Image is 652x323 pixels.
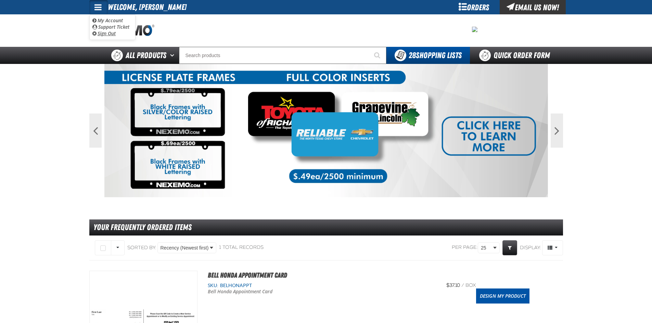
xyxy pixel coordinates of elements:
span: $37.10 [446,282,460,288]
img: LP Frames-Inserts [104,64,548,197]
span: Shopping Lists [409,51,462,60]
div: SKU: [208,282,434,289]
span: Recency (Newest first) [161,244,209,252]
div: 1 total records [219,244,264,251]
span: Product Grid Views Toolbar [542,241,563,255]
button: You have 28 Shopping Lists. Open to view details [386,47,470,64]
a: Support Ticket [92,24,129,30]
a: Expand or Collapse Grid Filters [502,240,517,255]
button: Product Grid Views Toolbar [542,240,563,255]
button: Rows selection options [111,240,125,255]
input: Search [179,47,386,64]
button: Previous [89,113,102,148]
a: Sign Out [92,30,116,37]
a: My Account [92,17,123,24]
span: Per page: [452,244,478,251]
img: 792e258ba9f2e0418e18c59e573ab877.png [472,27,477,32]
button: 1 of 2 [321,191,325,194]
span: All Products [126,49,166,62]
span: box [465,282,476,288]
span: Sorted By: [127,244,156,250]
span: 25 [481,244,492,252]
span: Display: [520,244,541,250]
a: Quick Order Form [470,47,563,64]
button: Next [551,113,563,148]
span: BELHONAPPT [218,283,252,288]
p: Bell Honda Appointment Card [208,288,343,295]
a: Bell Honda Appointment Card [208,271,287,279]
a: Design My Product [476,288,529,304]
strong: 28 [409,51,416,60]
div: Your Frequently Ordered Items [89,219,563,235]
button: Start Searching [369,47,386,64]
button: Open All Products pages [168,47,179,64]
span: / [461,282,464,288]
button: 2 of 2 [328,191,331,194]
